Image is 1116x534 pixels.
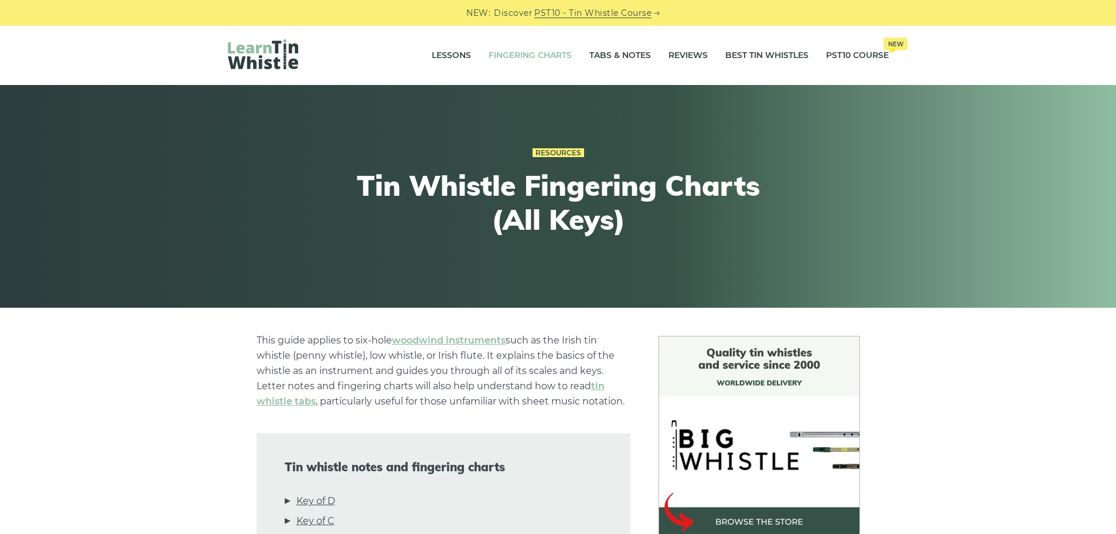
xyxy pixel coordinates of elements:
a: Fingering Charts [489,41,572,70]
a: PST10 CourseNew [826,41,889,70]
a: Reviews [668,41,708,70]
a: Key of C [296,513,335,529]
a: Key of D [296,494,335,509]
span: New [883,38,907,50]
span: Tin whistle notes and fingering charts [285,460,602,474]
h1: Tin Whistle Fingering Charts (All Keys) [343,169,774,236]
p: This guide applies to six-hole such as the Irish tin whistle (penny whistle), low whistle, or Iri... [257,333,630,409]
a: Tabs & Notes [589,41,651,70]
a: Best Tin Whistles [725,41,808,70]
a: Resources [533,148,584,158]
a: Lessons [432,41,471,70]
img: LearnTinWhistle.com [228,39,298,69]
a: woodwind instruments [392,335,506,346]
